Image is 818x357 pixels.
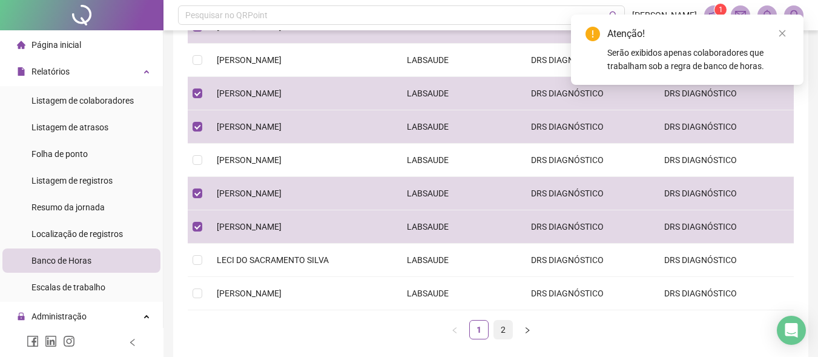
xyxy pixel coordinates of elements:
[585,27,600,41] span: exclamation-circle
[494,321,512,339] a: 2
[521,44,655,77] td: DRS DIAGNÓSTICO
[397,144,521,177] td: LABSAUDE
[451,327,458,334] span: left
[607,27,789,41] div: Atenção!
[521,210,655,244] td: DRS DIAGNÓSTICO
[777,316,806,345] div: Open Intercom Messenger
[521,110,655,144] td: DRS DIAGNÓSTICO
[521,144,655,177] td: DRS DIAGNÓSTICO
[518,320,537,339] li: Próxima página
[17,41,25,49] span: home
[397,244,521,277] td: LABSAUDE
[217,155,282,165] span: [PERSON_NAME]
[45,335,57,347] span: linkedin
[397,77,521,110] td: LABSAUDE
[518,320,537,339] button: right
[714,4,727,16] sup: 1
[27,335,39,347] span: facebook
[17,67,25,76] span: file
[31,176,113,185] span: Listagem de registros
[217,255,329,265] span: LECI DO SACRAMENTO SILVA
[470,321,488,339] a: 1
[521,244,655,277] td: DRS DIAGNÓSTICO
[445,320,464,339] li: Página anterior
[521,277,655,310] td: DRS DIAGNÓSTICO
[778,29,787,38] span: close
[655,177,794,210] td: DRS DIAGNÓSTICO
[31,282,105,292] span: Escalas de trabalho
[708,10,719,21] span: notification
[785,6,803,24] img: 71614
[445,320,464,339] button: left
[719,5,723,14] span: 1
[397,44,521,77] td: LABSAUDE
[17,312,25,321] span: lock
[31,149,88,159] span: Folha de ponto
[607,46,789,73] div: Serão exibidos apenas colaboradores que trabalham sob a regra de banco de horas.
[655,244,794,277] td: DRS DIAGNÓSTICO
[217,189,282,198] span: [PERSON_NAME]
[776,27,789,40] a: Close
[397,110,521,144] td: LABSAUDE
[609,11,618,20] span: search
[397,177,521,210] td: LABSAUDE
[762,10,773,21] span: bell
[735,10,746,21] span: mail
[493,320,513,339] li: 2
[217,122,282,132] span: [PERSON_NAME]
[63,335,75,347] span: instagram
[632,8,697,22] span: [PERSON_NAME]
[655,110,794,144] td: DRS DIAGNÓSTICO
[655,144,794,177] td: DRS DIAGNÓSTICO
[31,96,134,105] span: Listagem de colaboradores
[31,67,70,76] span: Relatórios
[31,229,123,239] span: Localização de registros
[397,210,521,244] td: LABSAUDE
[217,222,282,232] span: [PERSON_NAME]
[31,202,105,212] span: Resumo da jornada
[217,88,282,98] span: [PERSON_NAME]
[31,122,108,132] span: Listagem de atrasos
[31,256,91,265] span: Banco de Horas
[128,338,137,347] span: left
[521,177,655,210] td: DRS DIAGNÓSTICO
[31,40,81,50] span: Página inicial
[31,312,87,321] span: Administração
[217,289,282,298] span: [PERSON_NAME]
[397,277,521,310] td: LABSAUDE
[469,320,489,339] li: 1
[521,77,655,110] td: DRS DIAGNÓSTICO
[217,55,282,65] span: [PERSON_NAME]
[655,277,794,310] td: DRS DIAGNÓSTICO
[524,327,531,334] span: right
[655,210,794,244] td: DRS DIAGNÓSTICO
